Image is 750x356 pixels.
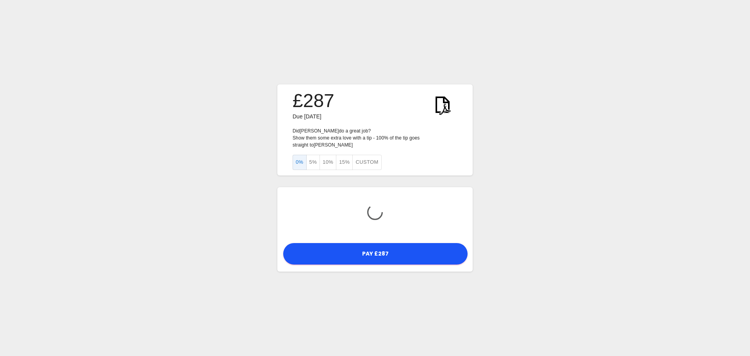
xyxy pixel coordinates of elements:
[352,155,381,170] button: Custom
[293,155,307,170] button: 0%
[293,113,321,120] span: Due [DATE]
[336,155,353,170] button: 15%
[283,243,468,265] button: Pay £287
[306,155,320,170] button: 5%
[293,127,457,148] p: Did [PERSON_NAME] do a great job? Show them some extra love with a tip - 100% of the tip goes str...
[428,90,457,120] img: KWtEnYElUAjQEnRfPUW9W5ea6t5aBiGYRiGYRiGYRg1o9H4B2ScLFicwGxqAAAAAElFTkSuQmCC
[293,90,334,112] h3: £287
[320,155,336,170] button: 10%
